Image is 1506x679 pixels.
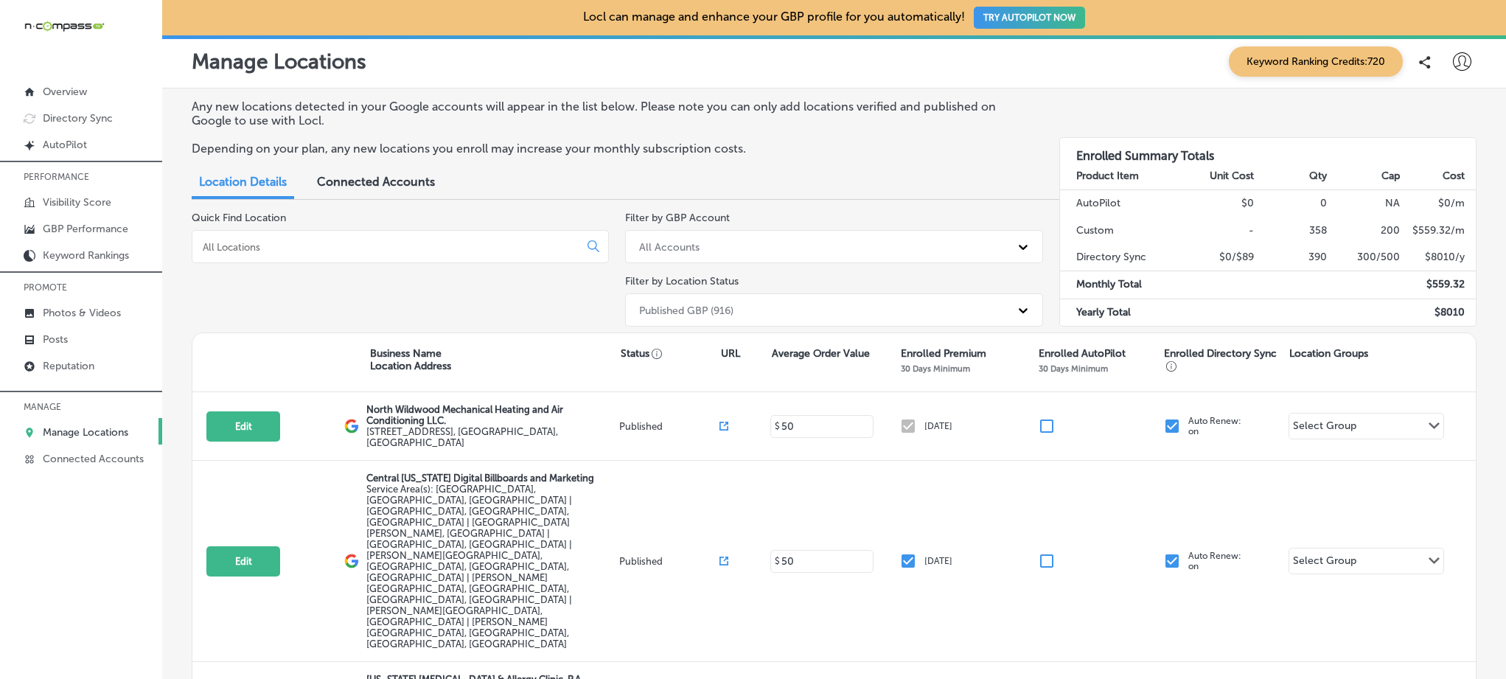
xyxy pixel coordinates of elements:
[619,421,720,432] p: Published
[192,49,366,74] p: Manage Locations
[43,139,87,151] p: AutoPilot
[366,473,615,484] p: Central [US_STATE] Digital Billboards and Marketing
[1188,551,1241,571] p: Auto Renew: on
[1060,190,1182,217] td: AutoPilot
[1182,163,1255,190] th: Unit Cost
[1328,163,1401,190] th: Cap
[1328,190,1401,217] td: NA
[1401,217,1476,244] td: $ 559.32 /m
[775,556,780,566] p: $
[625,212,730,224] label: Filter by GBP Account
[1293,419,1356,436] div: Select Group
[1076,170,1139,182] strong: Product Item
[1164,347,1282,372] p: Enrolled Directory Sync
[924,421,952,431] p: [DATE]
[1328,217,1401,244] td: 200
[206,546,280,577] button: Edit
[974,7,1085,29] button: TRY AUTOPILOT NOW
[924,556,952,566] p: [DATE]
[1182,244,1255,271] td: $0/$89
[344,554,359,568] img: logo
[201,240,576,254] input: All Locations
[43,196,111,209] p: Visibility Score
[1401,271,1476,299] td: $ 559.32
[1401,299,1476,326] td: $ 8010
[192,100,1027,128] p: Any new locations detected in your Google accounts will appear in the list below. Please note you...
[901,363,970,374] p: 30 Days Minimum
[192,142,1027,156] p: Depending on your plan, any new locations you enroll may increase your monthly subscription costs.
[619,556,720,567] p: Published
[192,212,286,224] label: Quick Find Location
[43,333,68,346] p: Posts
[317,175,435,189] span: Connected Accounts
[625,275,739,288] label: Filter by Location Status
[1401,190,1476,217] td: $ 0 /m
[901,347,986,360] p: Enrolled Premium
[1255,244,1328,271] td: 390
[43,307,121,319] p: Photos & Videos
[1182,217,1255,244] td: -
[1255,217,1328,244] td: 358
[721,347,740,360] p: URL
[366,484,572,650] span: Orlando, FL, USA | Kissimmee, FL, USA | Meadow Woods, FL 32824, USA | Hunters Creek, FL 32837, US...
[1060,138,1476,163] h3: Enrolled Summary Totals
[1039,347,1126,360] p: Enrolled AutoPilot
[370,347,451,372] p: Business Name Location Address
[1060,271,1182,299] td: Monthly Total
[775,421,780,431] p: $
[43,112,113,125] p: Directory Sync
[1229,46,1403,77] span: Keyword Ranking Credits: 720
[772,347,870,360] p: Average Order Value
[1255,163,1328,190] th: Qty
[1060,244,1182,271] td: Directory Sync
[1060,299,1182,326] td: Yearly Total
[43,249,129,262] p: Keyword Rankings
[43,223,128,235] p: GBP Performance
[43,426,128,439] p: Manage Locations
[24,19,105,33] img: 660ab0bf-5cc7-4cb8-ba1c-48b5ae0f18e60NCTV_CLogo_TV_Black_-500x88.png
[366,404,615,426] p: North Wildwood Mechanical Heating and Air Conditioning LLC.
[1401,244,1476,271] td: $ 8010 /y
[639,240,700,253] div: All Accounts
[366,426,615,448] label: [STREET_ADDRESS] , [GEOGRAPHIC_DATA], [GEOGRAPHIC_DATA]
[1188,416,1241,436] p: Auto Renew: on
[1182,190,1255,217] td: $0
[206,411,280,442] button: Edit
[43,360,94,372] p: Reputation
[1255,190,1328,217] td: 0
[199,175,287,189] span: Location Details
[621,347,721,360] p: Status
[1060,217,1182,244] td: Custom
[43,86,87,98] p: Overview
[1039,363,1108,374] p: 30 Days Minimum
[1293,554,1356,571] div: Select Group
[43,453,144,465] p: Connected Accounts
[1328,244,1401,271] td: 300/500
[344,419,359,433] img: logo
[639,304,733,316] div: Published GBP (916)
[1289,347,1368,360] p: Location Groups
[1401,163,1476,190] th: Cost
